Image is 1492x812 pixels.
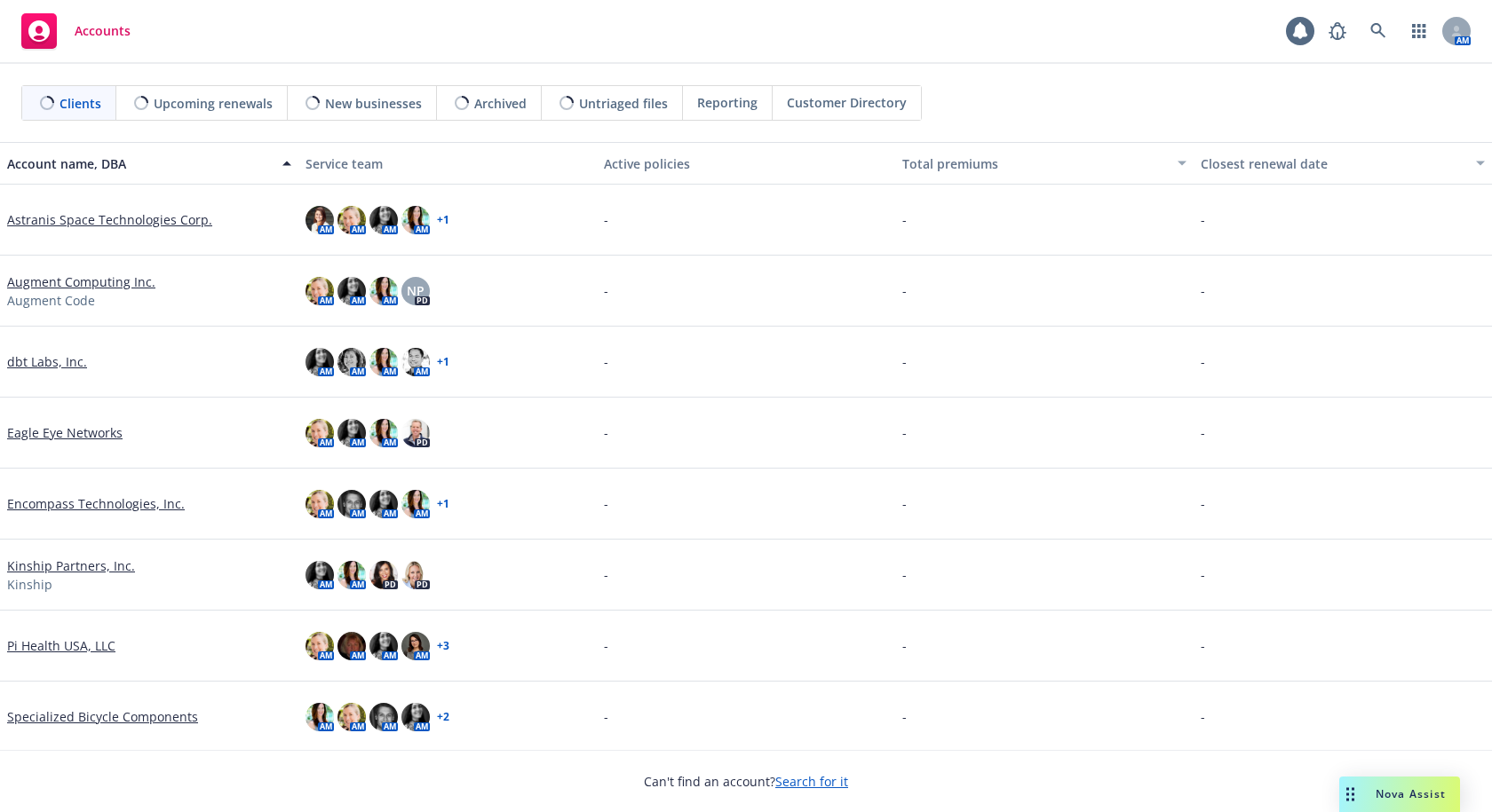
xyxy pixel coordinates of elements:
[895,142,1194,185] button: Total premiums
[401,348,430,376] img: photo
[325,94,422,113] span: New businesses
[604,565,608,584] span: -
[7,423,123,442] a: Eagle Eye Networks
[75,24,131,38] span: Accounts
[437,641,449,651] a: + 3
[369,490,398,518] img: photo
[306,277,334,305] img: photo
[369,348,398,376] img: photo
[7,494,185,513] a: Encompass Technologies, Inc.
[1201,352,1205,371] span: -
[902,494,907,513] span: -
[337,277,366,305] img: photo
[7,154,272,173] div: Account name, DBA
[604,494,608,513] span: -
[306,703,334,731] img: photo
[604,281,608,300] span: -
[337,703,366,731] img: photo
[401,419,430,447] img: photo
[369,632,398,660] img: photo
[1339,777,1460,812] button: Nova Assist
[604,352,608,371] span: -
[644,772,848,791] span: Can't find an account?
[1201,210,1205,229] span: -
[401,561,430,589] img: photo
[337,419,366,447] img: photo
[306,348,334,376] img: photo
[1201,281,1205,300] span: -
[902,423,907,442] span: -
[697,93,758,112] span: Reporting
[1339,777,1361,812] div: Drag to move
[306,490,334,518] img: photo
[7,636,115,655] a: Pi Health USA, LLC
[7,272,155,291] a: Augment Computing Inc.
[902,281,907,300] span: -
[437,712,449,722] a: + 2
[902,565,907,584] span: -
[369,206,398,234] img: photo
[337,348,366,376] img: photo
[407,281,425,300] span: NP
[401,206,430,234] img: photo
[474,94,527,113] span: Archived
[437,215,449,225] a: + 1
[902,154,1167,173] div: Total premiums
[604,210,608,229] span: -
[1201,494,1205,513] span: -
[401,490,430,518] img: photo
[604,423,608,442] span: -
[14,6,138,56] a: Accounts
[902,707,907,726] span: -
[1361,13,1396,49] a: Search
[1201,707,1205,726] span: -
[369,419,398,447] img: photo
[1201,565,1205,584] span: -
[1194,142,1492,185] button: Closest renewal date
[337,206,366,234] img: photo
[369,277,398,305] img: photo
[306,206,334,234] img: photo
[579,94,668,113] span: Untriaged files
[7,575,52,594] span: Kinship
[154,94,273,113] span: Upcoming renewals
[60,94,101,113] span: Clients
[7,210,212,229] a: Astranis Space Technologies Corp.
[597,142,895,185] button: Active policies
[369,561,398,589] img: photo
[337,561,366,589] img: photo
[604,154,888,173] div: Active policies
[401,703,430,731] img: photo
[1201,423,1205,442] span: -
[437,499,449,509] a: + 1
[7,556,135,575] a: Kinship Partners, Inc.
[1201,154,1465,173] div: Closest renewal date
[306,632,334,660] img: photo
[306,419,334,447] img: photo
[775,773,848,790] a: Search for it
[902,352,907,371] span: -
[604,636,608,655] span: -
[337,490,366,518] img: photo
[401,632,430,660] img: photo
[306,154,590,173] div: Service team
[337,632,366,660] img: photo
[7,352,87,371] a: dbt Labs, Inc.
[306,561,334,589] img: photo
[437,357,449,367] a: + 1
[369,703,398,731] img: photo
[1401,13,1437,49] a: Switch app
[1320,13,1355,49] a: Report a Bug
[604,707,608,726] span: -
[902,210,907,229] span: -
[7,707,198,726] a: Specialized Bicycle Components
[902,636,907,655] span: -
[787,93,907,112] span: Customer Directory
[1376,786,1446,801] span: Nova Assist
[7,291,95,310] span: Augment Code
[298,142,597,185] button: Service team
[1201,636,1205,655] span: -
